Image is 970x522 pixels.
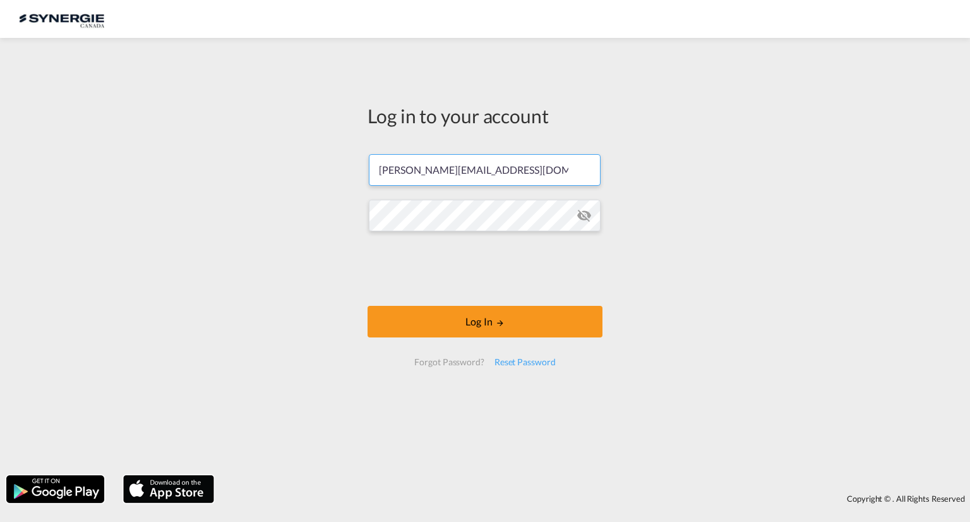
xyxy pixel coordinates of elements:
[220,488,970,509] div: Copyright © . All Rights Reserved
[577,208,592,223] md-icon: icon-eye-off
[369,154,601,186] input: Enter email/phone number
[389,244,581,293] iframe: reCAPTCHA
[489,351,561,373] div: Reset Password
[19,5,104,33] img: 1f56c880d42311ef80fc7dca854c8e59.png
[368,102,602,129] div: Log in to your account
[5,474,105,504] img: google.png
[122,474,215,504] img: apple.png
[368,306,602,337] button: LOGIN
[409,351,489,373] div: Forgot Password?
